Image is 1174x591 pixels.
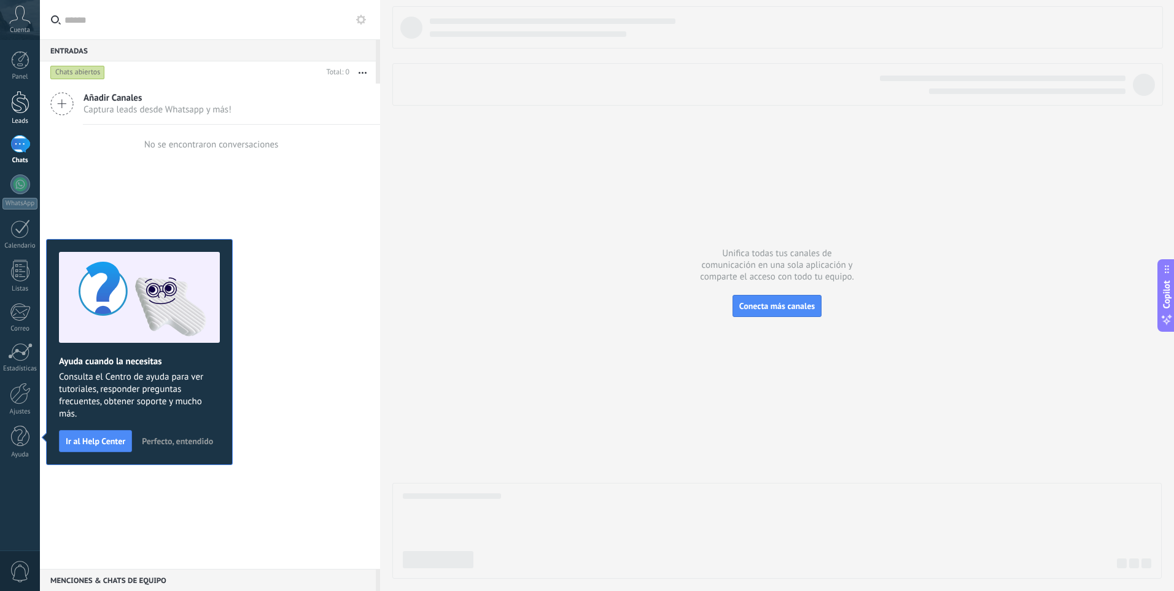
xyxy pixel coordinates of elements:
div: Correo [2,325,38,333]
button: Perfecto, entendido [136,432,219,450]
span: Cuenta [10,26,30,34]
div: Chats [2,157,38,165]
h2: Ayuda cuando la necesitas [59,356,220,367]
div: Entradas [40,39,376,61]
button: Ir al Help Center [59,430,132,452]
span: Añadir Canales [84,92,231,104]
div: Menciones & Chats de equipo [40,569,376,591]
span: Perfecto, entendido [142,437,213,445]
span: Ir al Help Center [66,437,125,445]
span: Captura leads desde Whatsapp y más! [84,104,231,115]
span: Copilot [1160,281,1173,309]
div: Leads [2,117,38,125]
button: Conecta más canales [733,295,822,317]
div: Panel [2,73,38,81]
div: Listas [2,285,38,293]
div: WhatsApp [2,198,37,209]
div: Ajustes [2,408,38,416]
div: Estadísticas [2,365,38,373]
div: Total: 0 [322,66,349,79]
div: Ayuda [2,451,38,459]
div: No se encontraron conversaciones [144,139,279,151]
div: Calendario [2,242,38,250]
span: Conecta más canales [739,300,815,311]
div: Chats abiertos [50,65,105,80]
span: Consulta el Centro de ayuda para ver tutoriales, responder preguntas frecuentes, obtener soporte ... [59,371,220,420]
